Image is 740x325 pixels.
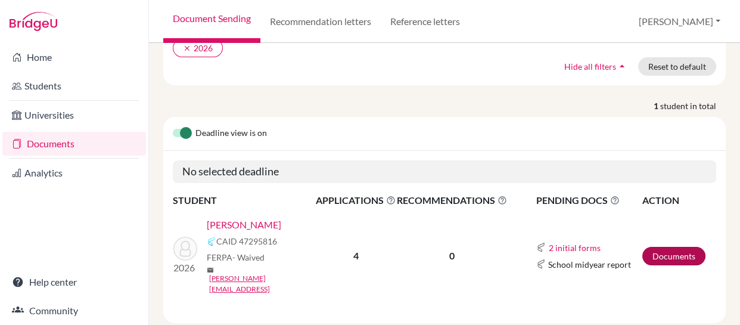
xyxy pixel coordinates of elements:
[564,61,616,72] span: Hide all filters
[207,251,265,264] span: FERPA
[548,258,631,271] span: School midyear report
[173,160,716,183] h5: No selected deadline
[638,57,716,76] button: Reset to default
[633,10,726,33] button: [PERSON_NAME]
[353,250,359,261] b: 4
[207,267,214,274] span: mail
[173,237,197,261] img: Usandivaras, Gabriel
[2,299,146,323] a: Community
[2,161,146,185] a: Analytics
[316,193,396,208] span: APPLICATIONS
[642,193,716,208] th: ACTION
[173,39,223,57] button: clear2026
[173,193,315,208] th: STUDENT
[2,270,146,294] a: Help center
[397,249,507,263] p: 0
[209,273,324,295] a: [PERSON_NAME][EMAIL_ADDRESS]
[397,193,507,208] span: RECOMMENDATIONS
[195,126,267,141] span: Deadline view is on
[642,247,705,265] a: Documents
[536,193,641,208] span: PENDING DOCS
[216,235,277,247] span: CAID 47295816
[536,259,546,269] img: Common App logo
[2,132,146,156] a: Documents
[654,100,660,112] strong: 1
[173,261,197,275] p: 2026
[548,241,601,255] button: 2 initial forms
[536,243,546,252] img: Common App logo
[660,100,726,112] span: student in total
[2,45,146,69] a: Home
[232,252,265,262] span: - Waived
[2,103,146,127] a: Universities
[554,57,638,76] button: Hide all filtersarrow_drop_up
[183,44,191,52] i: clear
[10,12,57,31] img: Bridge-U
[207,237,216,246] img: Common App logo
[616,60,628,72] i: arrow_drop_up
[207,218,281,232] a: [PERSON_NAME]
[2,74,146,98] a: Students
